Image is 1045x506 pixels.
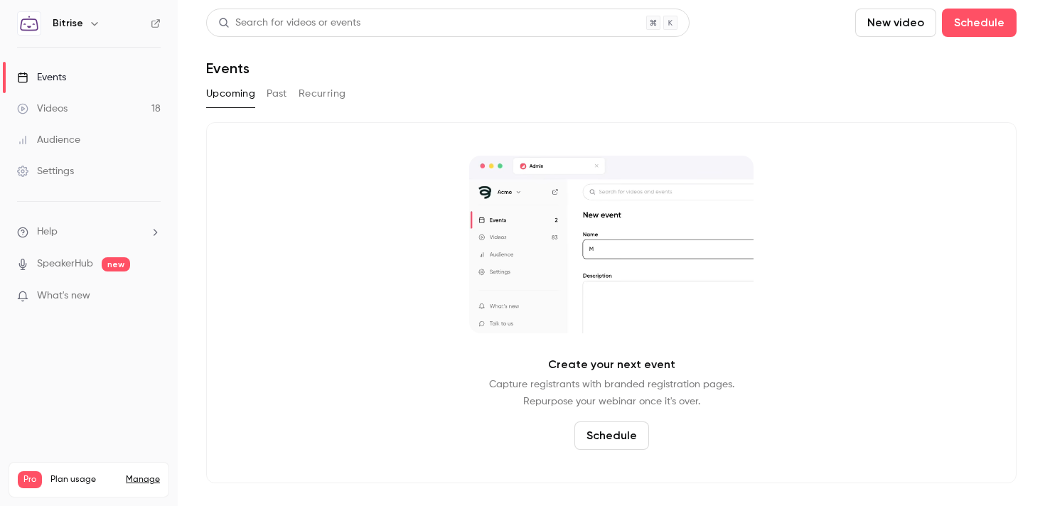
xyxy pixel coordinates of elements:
[102,257,130,271] span: new
[855,9,936,37] button: New video
[267,82,287,105] button: Past
[126,474,160,485] a: Manage
[206,82,255,105] button: Upcoming
[942,9,1017,37] button: Schedule
[144,290,161,303] iframe: Noticeable Trigger
[218,16,360,31] div: Search for videos or events
[18,471,42,488] span: Pro
[17,225,161,239] li: help-dropdown-opener
[17,164,74,178] div: Settings
[489,376,734,410] p: Capture registrants with branded registration pages. Repurpose your webinar once it's over.
[17,70,66,85] div: Events
[18,12,41,35] img: Bitrise
[206,60,250,77] h1: Events
[50,474,117,485] span: Plan usage
[299,82,346,105] button: Recurring
[17,102,68,116] div: Videos
[37,225,58,239] span: Help
[37,289,90,303] span: What's new
[17,133,80,147] div: Audience
[548,356,675,373] p: Create your next event
[37,257,93,271] a: SpeakerHub
[53,16,83,31] h6: Bitrise
[574,421,649,450] button: Schedule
